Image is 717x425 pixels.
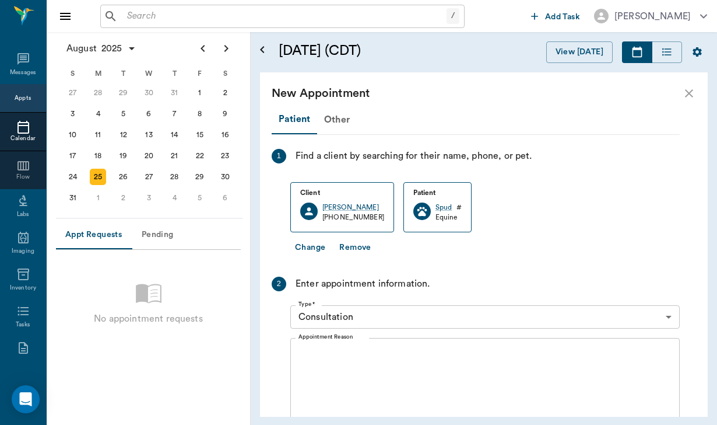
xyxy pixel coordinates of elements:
label: Type * [298,300,315,308]
button: Appt Requests [56,221,131,249]
div: Labs [17,210,29,219]
div: Friday, August 29, 2025 [192,169,208,185]
div: Friday, September 5, 2025 [192,190,208,206]
div: [PHONE_NUMBER] [322,212,384,222]
div: Saturday, August 30, 2025 [217,169,233,185]
label: Appointment Reason [298,333,353,341]
div: Patient [272,105,317,134]
div: Thursday, July 31, 2025 [166,85,182,101]
div: Wednesday, August 20, 2025 [141,148,157,164]
div: Saturday, August 16, 2025 [217,127,233,143]
button: View [DATE] [546,41,613,63]
div: Wednesday, September 3, 2025 [141,190,157,206]
div: Monday, August 18, 2025 [90,148,106,164]
div: Sunday, July 27, 2025 [65,85,81,101]
div: Today, Monday, August 25, 2025 [90,169,106,185]
div: Thursday, August 7, 2025 [166,106,182,122]
span: 2025 [99,40,125,57]
a: Spud [435,203,452,212]
button: Remove [335,237,375,259]
button: [PERSON_NAME] [585,5,716,27]
div: Thursday, September 4, 2025 [166,190,182,206]
div: Friday, August 1, 2025 [192,85,208,101]
div: S [212,65,238,82]
button: Previous page [191,37,215,60]
div: Monday, August 11, 2025 [90,127,106,143]
div: Sunday, August 3, 2025 [65,106,81,122]
div: Wednesday, July 30, 2025 [141,85,157,101]
div: M [86,65,111,82]
div: Monday, August 4, 2025 [90,106,106,122]
div: Wednesday, August 27, 2025 [141,169,157,185]
div: Tuesday, July 29, 2025 [115,85,132,101]
div: Friday, August 15, 2025 [192,127,208,143]
div: Enter appointment information. [296,277,430,291]
input: Search [122,8,447,25]
button: Pending [131,221,184,249]
div: Saturday, August 9, 2025 [217,106,233,122]
h5: [DATE] (CDT) [279,41,449,60]
a: [PERSON_NAME] [322,203,384,212]
div: Saturday, August 2, 2025 [217,85,233,101]
div: Sunday, August 17, 2025 [65,148,81,164]
div: Tuesday, August 19, 2025 [115,148,132,164]
div: # [456,203,462,212]
div: New Appointment [272,84,682,103]
div: Equine [435,212,462,222]
div: Messages [10,68,37,77]
div: Tuesday, August 26, 2025 [115,169,132,185]
div: Thursday, August 21, 2025 [166,148,182,164]
button: August2025 [61,37,142,60]
div: W [136,65,162,82]
p: Client [300,187,384,198]
div: Inventory [10,284,36,292]
div: Sunday, August 10, 2025 [65,127,81,143]
div: Tuesday, August 12, 2025 [115,127,132,143]
div: Wednesday, August 13, 2025 [141,127,157,143]
p: Patient [413,187,462,198]
div: Tuesday, September 2, 2025 [115,190,132,206]
span: August [64,40,99,57]
button: Add Task [526,5,585,27]
button: Change [290,237,330,259]
button: Open calendar [255,27,269,72]
div: Friday, August 8, 2025 [192,106,208,122]
div: [PERSON_NAME] [614,9,691,23]
div: Tuesday, August 5, 2025 [115,106,132,122]
div: Sunday, August 31, 2025 [65,190,81,206]
button: Next page [215,37,238,60]
div: Tasks [16,321,30,329]
p: No appointment requests [94,312,202,326]
div: Other [317,106,357,134]
div: S [60,65,86,82]
div: Consultation [290,305,680,329]
div: Open Intercom Messenger [12,385,40,413]
div: 1 [272,149,286,163]
div: F [187,65,213,82]
div: T [161,65,187,82]
div: Appts [15,94,31,103]
button: Close drawer [54,5,77,28]
div: 2 [272,277,286,291]
div: Saturday, September 6, 2025 [217,190,233,206]
div: Thursday, August 28, 2025 [166,169,182,185]
div: Thursday, August 14, 2025 [166,127,182,143]
div: Appointment request tabs [56,221,241,249]
div: Monday, September 1, 2025 [90,190,106,206]
div: Monday, July 28, 2025 [90,85,106,101]
div: Saturday, August 23, 2025 [217,148,233,164]
button: close [682,86,696,100]
div: Wednesday, August 6, 2025 [141,106,157,122]
div: Imaging [12,247,34,256]
div: / [447,8,459,24]
div: Sunday, August 24, 2025 [65,169,81,185]
div: T [111,65,136,82]
div: Friday, August 22, 2025 [192,148,208,164]
div: Find a client by searching for their name, phone, or pet. [296,149,532,163]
